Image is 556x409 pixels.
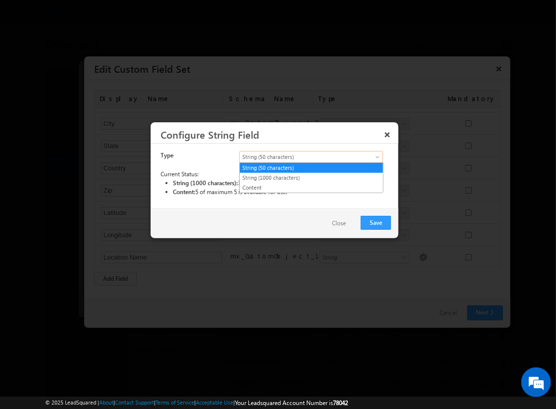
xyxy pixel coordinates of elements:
span: 3 of maximum 10 is available for use. [238,179,333,187]
button: × [380,126,395,143]
button: Save [361,216,391,230]
a: Content [240,183,383,192]
a: String (50 characters) [239,151,383,163]
a: Contact Support [115,399,154,406]
div: Leave a message [52,52,167,65]
span: 5 of maximum 5 is available for use. [195,188,287,196]
span: © 2025 LeadSquared | | | | | [45,398,348,408]
a: String (50 characters) [240,163,383,172]
div: Current Status: [161,170,391,201]
h3: Configure String Field [161,126,395,143]
button: Close [322,216,356,231]
em: Submit [145,305,180,318]
label: Type [161,151,234,162]
span: Your Leadsquared Account Number is [235,399,348,407]
li: Content: [173,188,391,197]
textarea: Type your message and click 'Submit' [13,92,181,297]
a: String (1000 characters) [240,173,383,182]
ul: String (50 characters) [239,162,384,193]
span: 78042 [333,399,348,407]
div: Minimize live chat window [163,5,186,29]
a: Terms of Service [156,399,194,406]
img: d_60004797649_company_0_60004797649 [17,52,42,65]
span: String (50 characters) [240,153,366,161]
li: String (1000 characters): [173,179,391,188]
a: Acceptable Use [196,399,233,406]
a: About [99,399,113,406]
